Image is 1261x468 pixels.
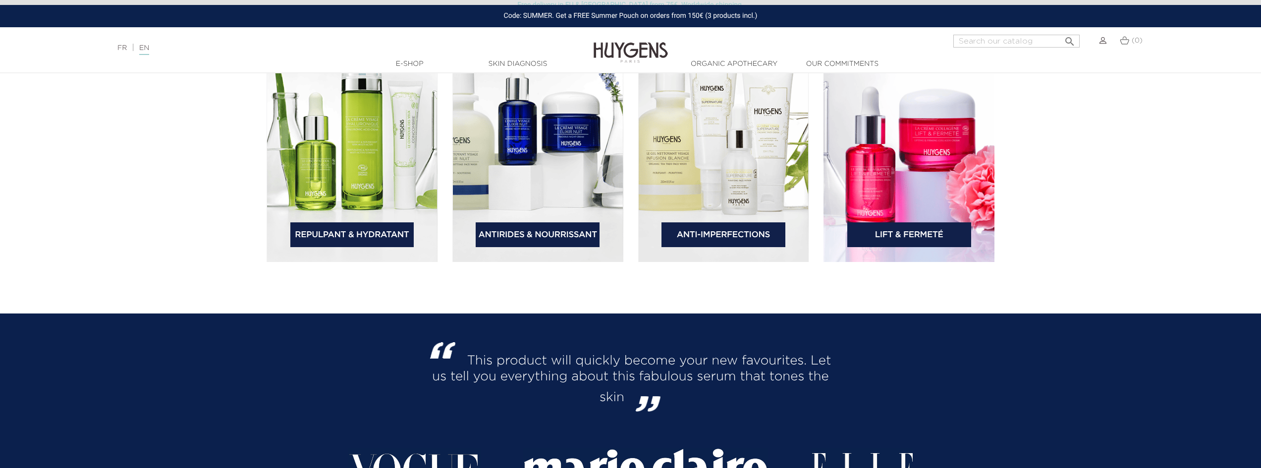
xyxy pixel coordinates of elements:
[685,59,784,69] a: Organic Apothecary
[360,59,459,69] a: E-Shop
[468,59,567,69] a: Skin Diagnosis
[823,16,994,262] img: bannière catégorie 4
[139,45,149,55] a: EN
[112,42,518,54] div: |
[953,35,1080,48] input: Search
[1064,33,1076,45] i: 
[452,16,623,262] img: bannière catégorie 2
[1061,32,1079,45] button: 
[1132,37,1143,44] span: (0)
[661,222,785,247] a: Anti-Imperfections
[847,222,971,247] a: Lift & Fermeté
[594,26,668,64] img: Huygens
[426,348,835,406] h2: This product will quickly become your new favourites. Let us tell you everything about this fabul...
[267,16,438,262] img: bannière catégorie
[638,16,809,262] img: bannière catégorie 3
[117,45,127,52] a: FR
[476,222,600,247] a: Antirides & Nourrissant
[290,222,414,247] a: Repulpant & Hydratant
[793,59,892,69] a: Our commitments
